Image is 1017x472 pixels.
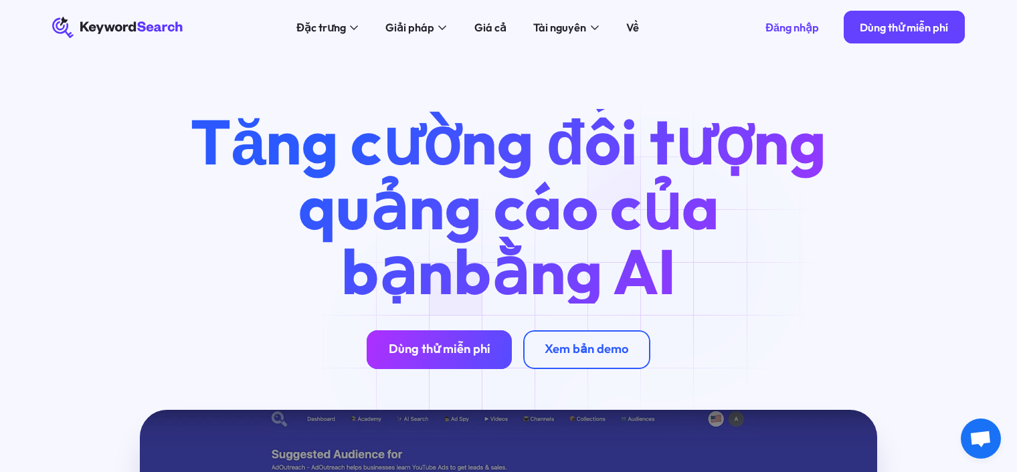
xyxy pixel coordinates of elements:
font: Tăng cường đối tượng quảng cáo của bạn [191,102,826,310]
font: bằng AI [454,231,676,310]
font: Dùng thử miễn phí [389,341,490,356]
font: Đặc trưng [296,21,346,34]
a: Đăng nhập [749,11,836,43]
font: Xem bản demo [545,341,628,356]
a: Dùng thử miễn phí [367,330,512,368]
font: Tài nguyên [533,21,586,34]
font: Dùng thử miễn phí [860,21,948,34]
font: Giải pháp [385,21,434,34]
a: Dùng thử miễn phí [844,11,965,43]
font: Về [626,21,639,34]
a: Mở cuộc trò chuyện [961,419,1001,459]
a: Về [618,17,647,39]
a: Giá cả [466,17,515,39]
font: Giá cả [474,21,506,34]
font: Đăng nhập [765,21,819,34]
